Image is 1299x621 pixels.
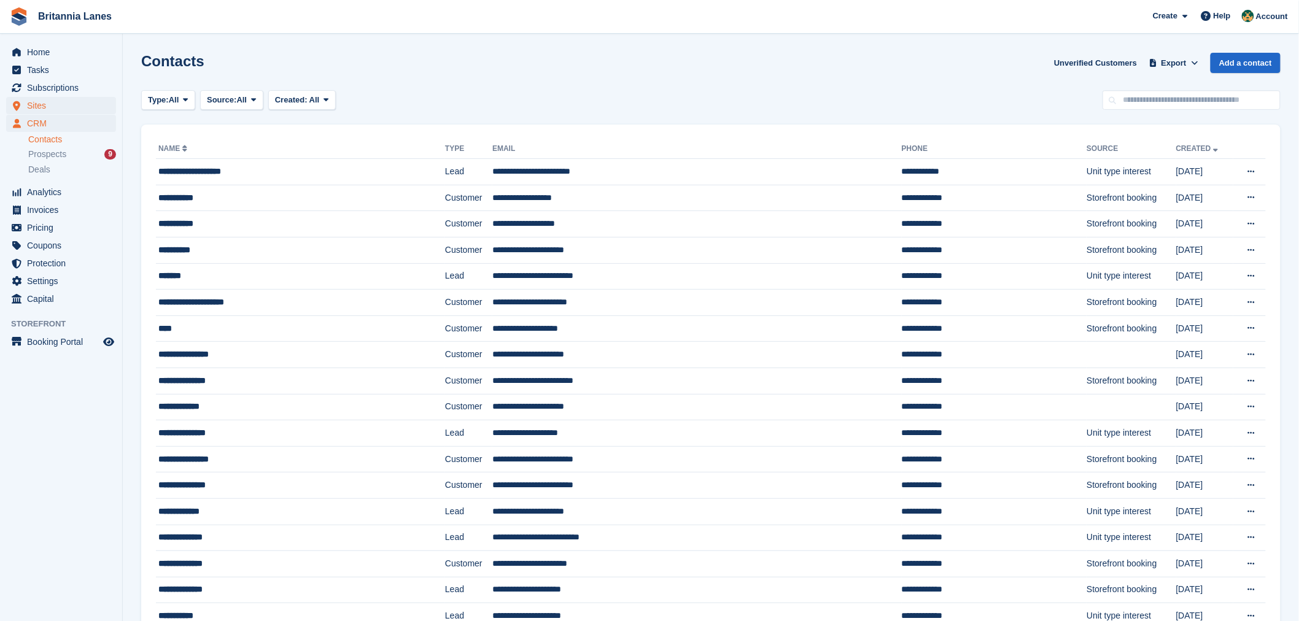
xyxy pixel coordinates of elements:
td: Unit type interest [1087,159,1176,185]
span: Source: [207,94,236,106]
td: Storefront booking [1087,368,1176,394]
span: Tasks [27,61,101,79]
a: Contacts [28,134,116,145]
td: Storefront booking [1087,211,1176,237]
span: Export [1161,57,1187,69]
button: Created: All [268,90,336,110]
td: Lead [445,498,492,525]
span: Help [1214,10,1231,22]
span: Analytics [27,183,101,201]
a: menu [6,333,116,350]
th: Phone [902,139,1087,159]
img: Nathan Kellow [1242,10,1254,22]
td: Lead [445,263,492,290]
span: Created: [275,95,308,104]
td: Storefront booking [1087,472,1176,499]
span: Coupons [27,237,101,254]
a: Name [158,144,190,153]
td: Storefront booking [1087,551,1176,577]
span: Booking Portal [27,333,101,350]
td: Customer [445,211,492,237]
td: Storefront booking [1087,446,1176,472]
td: Unit type interest [1087,525,1176,551]
a: menu [6,201,116,218]
span: Sites [27,97,101,114]
td: Customer [445,394,492,420]
a: menu [6,44,116,61]
a: menu [6,272,116,290]
td: Customer [445,472,492,499]
td: [DATE] [1176,551,1233,577]
td: Customer [445,290,492,316]
span: Pricing [27,219,101,236]
td: Lead [445,420,492,447]
span: Invoices [27,201,101,218]
td: Customer [445,551,492,577]
td: [DATE] [1176,577,1233,603]
td: Unit type interest [1087,498,1176,525]
span: Type: [148,94,169,106]
td: Storefront booking [1087,315,1176,342]
td: Customer [445,185,492,211]
span: Prospects [28,148,66,160]
span: Protection [27,255,101,272]
td: [DATE] [1176,525,1233,551]
span: All [237,94,247,106]
span: Deals [28,164,50,175]
span: All [169,94,179,106]
span: Subscriptions [27,79,101,96]
a: Prospects 9 [28,148,116,161]
td: Customer [445,446,492,472]
a: menu [6,97,116,114]
td: [DATE] [1176,263,1233,290]
a: Preview store [101,334,116,349]
a: menu [6,290,116,307]
button: Export [1147,53,1201,73]
a: Created [1176,144,1221,153]
a: menu [6,61,116,79]
a: menu [6,115,116,132]
td: [DATE] [1176,315,1233,342]
a: Britannia Lanes [33,6,117,26]
td: Customer [445,315,492,342]
td: [DATE] [1176,290,1233,316]
td: [DATE] [1176,185,1233,211]
th: Type [445,139,492,159]
td: Customer [445,368,492,394]
span: Account [1256,10,1288,23]
td: Unit type interest [1087,263,1176,290]
td: [DATE] [1176,342,1233,368]
td: Storefront booking [1087,290,1176,316]
a: menu [6,237,116,254]
a: menu [6,79,116,96]
div: 9 [104,149,116,160]
td: [DATE] [1176,472,1233,499]
td: Lead [445,577,492,603]
span: Home [27,44,101,61]
th: Source [1087,139,1176,159]
span: All [309,95,320,104]
td: [DATE] [1176,420,1233,447]
h1: Contacts [141,53,204,69]
td: [DATE] [1176,159,1233,185]
td: Storefront booking [1087,185,1176,211]
td: Customer [445,342,492,368]
td: [DATE] [1176,237,1233,263]
td: Storefront booking [1087,577,1176,603]
a: menu [6,219,116,236]
th: Email [492,139,902,159]
td: [DATE] [1176,211,1233,237]
a: Add a contact [1211,53,1281,73]
td: [DATE] [1176,498,1233,525]
td: [DATE] [1176,368,1233,394]
td: [DATE] [1176,446,1233,472]
img: stora-icon-8386f47178a22dfd0bd8f6a31ec36ba5ce8667c1dd55bd0f319d3a0aa187defe.svg [10,7,28,26]
span: CRM [27,115,101,132]
td: Lead [445,159,492,185]
span: Settings [27,272,101,290]
span: Capital [27,290,101,307]
button: Source: All [200,90,263,110]
a: menu [6,255,116,272]
span: Create [1153,10,1177,22]
span: Storefront [11,318,122,330]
